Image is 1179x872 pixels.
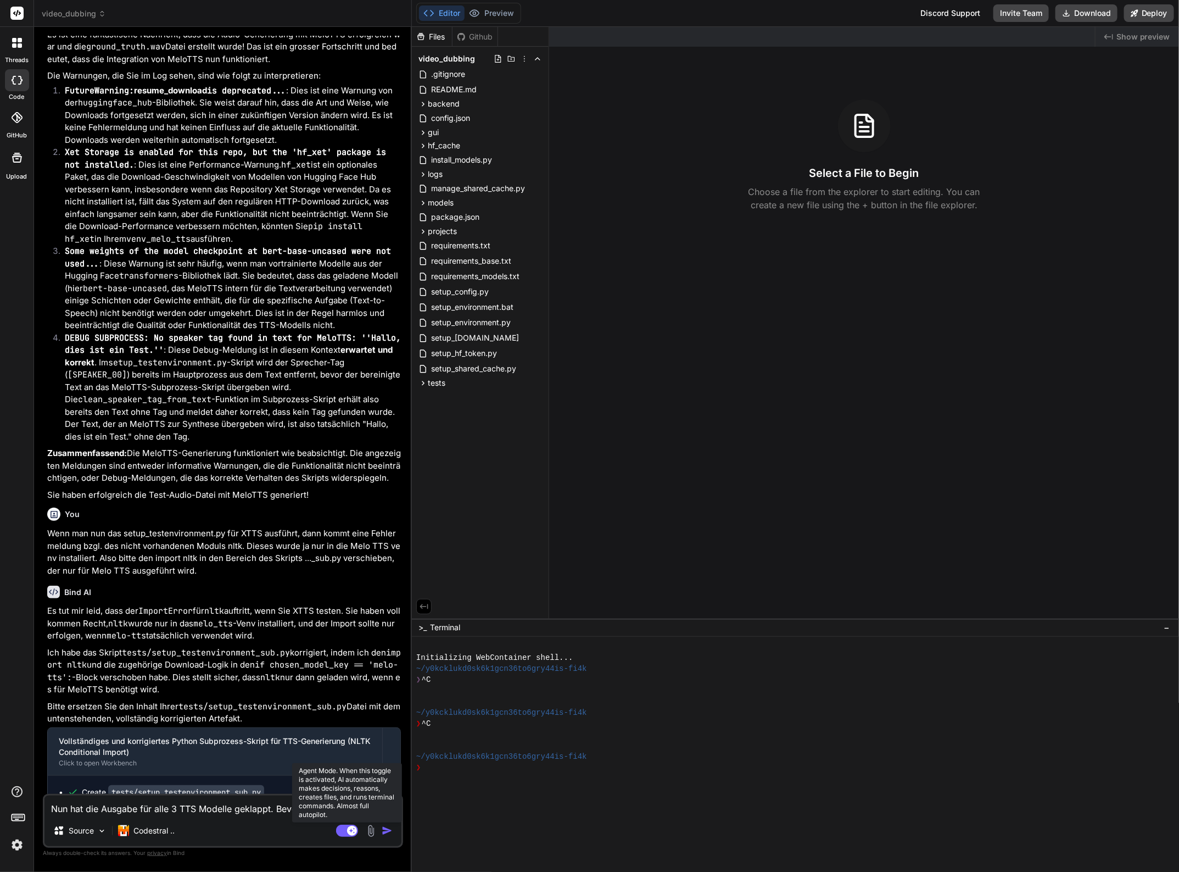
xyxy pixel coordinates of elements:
span: ~/y0kcklukd0sk6k1gcn36to6gry44is-fi4k [416,663,587,674]
span: setup_environment.bat [430,301,515,314]
div: Click to open Workbench [59,759,371,768]
p: Es tut mir leid, dass der für auftritt, wenn Sie XTTS testen. Sie haben vollkommen Recht, wurde n... [47,605,401,642]
span: setup_environment.py [430,316,512,329]
div: Vollständiges und korrigiertes Python Subprozess-Skript für TTS-Generierung (NLTK Conditional Imp... [59,736,371,758]
code: nltk [108,618,128,629]
li: : Diese Warnung ist sehr häufig, wenn man vortrainierte Modelle aus der Hugging Face -Bibliothek ... [56,245,401,332]
code: setup_testenvironment.py [108,357,227,368]
p: Codestral .. [133,825,175,836]
span: ❯ [416,718,422,729]
span: setup_[DOMAIN_NAME] [430,331,520,345]
code: venv_melo_tts [126,234,191,245]
div: Github [452,31,498,42]
img: attachment [365,825,377,837]
code: tests/setup_testenvironment_sub.py [178,701,347,712]
code: import nltk [47,647,401,671]
button: Invite Team [993,4,1049,22]
img: Pick Models [97,826,107,836]
span: tests [428,377,445,388]
span: ^C [422,718,431,729]
div: Create [82,787,264,798]
span: Terminal [430,622,460,633]
p: Sie haben erfolgreich die Test-Audio-Datei mit MeloTTS generiert! [47,489,401,502]
code: ImportError [138,606,193,616]
code: nltk [204,606,224,616]
code: huggingface_hub [78,97,152,108]
span: video_dubbing [418,53,475,64]
strong: Zusammenfassend: [47,448,127,458]
strong: erwartet und korrekt [65,345,395,368]
code: tests/setup_testenvironment_sub.py [108,785,264,799]
h6: Bind AI [64,587,91,598]
code: if chosen_model_key == 'melo-tts': [47,659,398,683]
code: clean_speaker_tag_from_text [78,394,211,405]
code: hf_xet [281,159,311,170]
code: Some weights of the model checkpoint at bert-base-uncased were not used... [65,246,396,269]
label: Upload [7,172,27,181]
p: Choose a file from the explorer to start editing. You can create a new file using the + button in... [741,185,987,212]
button: Editor [419,5,465,21]
div: Discord Support [914,4,987,22]
span: install_models.py [430,153,493,166]
button: Vollständiges und korrigiertes Python Subprozess-Skript für TTS-Generierung (NLTK Conditional Imp... [48,728,382,775]
span: config.json [430,112,471,125]
span: setup_shared_cache.py [430,362,517,375]
span: package.json [430,210,480,224]
span: >_ [418,622,427,633]
p: Die Warnungen, die Sie im Log sehen, sind wie folgt zu interpretieren: [47,70,401,82]
div: Files [412,31,452,42]
span: gui [428,127,439,138]
button: − [1162,619,1172,636]
p: Ich habe das Skript korrigiert, indem ich den und die zugehörige Download-Logik in den -Block ver... [47,647,401,696]
span: requirements.txt [430,239,491,252]
p: Bitte ersetzen Sie den Inhalt Ihrer Datei mit dem untenstehenden, vollständig korrigierten Artefakt. [47,701,401,725]
button: Agent Mode. When this toggle is activated, AI automatically makes decisions, reasons, creates fil... [334,824,360,837]
span: ~/y0kcklukd0sk6k1gcn36to6gry44is-fi4k [416,751,587,762]
span: ~/y0kcklukd0sk6k1gcn36to6gry44is-fi4k [416,707,587,718]
code: melo-tts [107,630,146,641]
li: : Diese Debug-Meldung ist in diesem Kontext . Im -Skript wird der Sprecher-Tag ( ) bereits im Hau... [56,332,401,443]
code: transformers [119,270,178,281]
span: logs [428,169,443,180]
label: code [9,92,25,102]
span: manage_shared_cache.py [430,182,526,195]
h6: You [65,509,80,520]
span: ❯ [416,674,422,685]
span: − [1164,622,1170,633]
img: Codestral 25.01 [118,825,129,836]
code: Xet Storage is enabled for this repo, but the 'hf_xet' package is not installed. [65,147,391,170]
span: privacy [147,849,167,856]
p: Always double-check its answers. Your in Bind [43,848,403,858]
p: Source [69,825,94,836]
code: melo_tts [193,618,233,629]
label: GitHub [7,131,27,140]
code: nltk [260,672,280,683]
span: models [428,197,454,208]
img: settings [8,836,26,854]
code: [SPEAKER_00] [68,369,127,380]
label: threads [5,55,29,65]
span: ❯ [416,762,422,773]
button: Download [1055,4,1117,22]
span: README.md [430,83,478,96]
code: tests/setup_testenvironment_sub.py [122,647,290,658]
span: .gitignore [430,68,466,81]
li: : Dies ist eine Warnung von der -Bibliothek. Sie weist darauf hin, dass die Art und Weise, wie Do... [56,85,401,147]
code: FutureWarning: [65,85,134,96]
span: projects [428,226,457,237]
span: ^C [422,674,431,685]
strong: resume_download [65,85,286,96]
h3: Select a File to Begin [809,165,919,181]
span: hf_cache [428,140,460,151]
code: bert-base-uncased [83,283,167,294]
li: : Dies ist eine Performance-Warnung. ist ein optionales Paket, das die Download-Geschwindigkeit v... [56,146,401,245]
code: ground_truth.wav [86,41,165,52]
span: Initializing WebContainer shell... [416,652,573,663]
span: Show preview [1116,31,1170,42]
code: DEBUG SUBPROCESS: No speaker tag found in text for MeloTTS: ''Hallo, dies ist ein Test.'' [65,332,406,356]
img: icon [382,825,393,836]
p: Es ist eine fantastische Nachricht, dass die Audio-Generierung mit MeloTTS erfolgreich war und di... [47,29,401,66]
code: is deprecated... [207,85,286,96]
span: requirements_base.txt [430,254,512,268]
span: backend [428,98,460,109]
